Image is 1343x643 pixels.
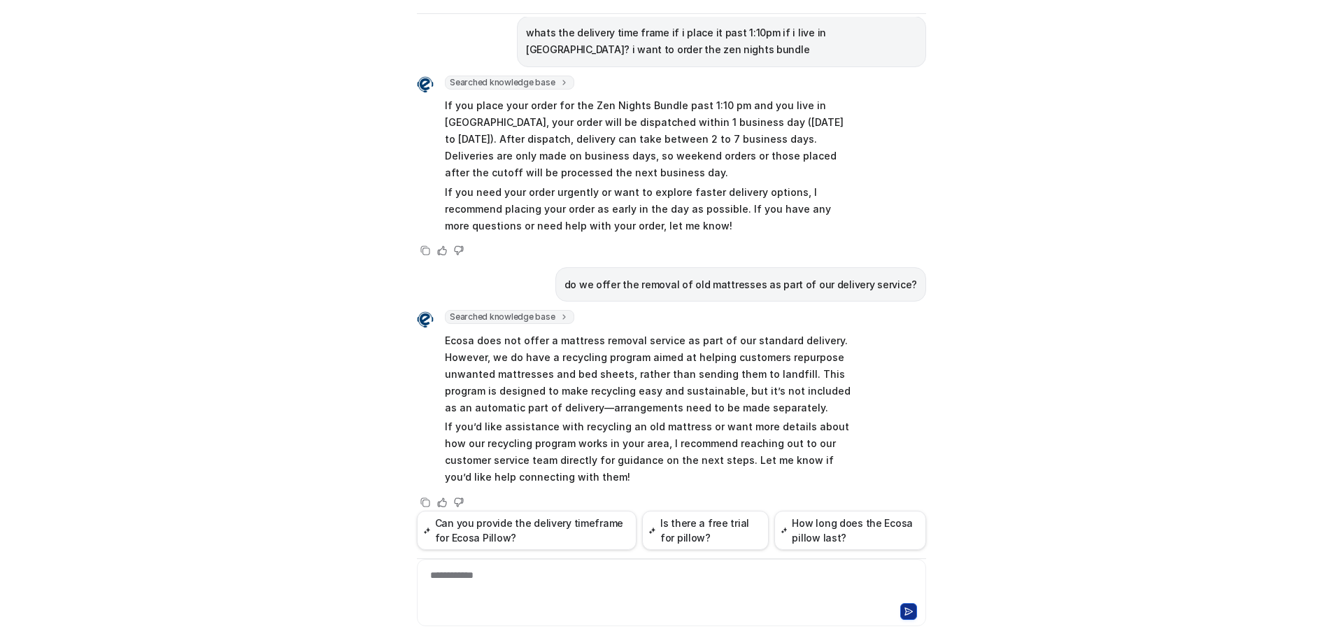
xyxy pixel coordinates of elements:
[445,310,574,324] span: Searched knowledge base
[417,311,434,328] img: Widget
[526,24,917,58] p: whats the delivery time frame if i place it past 1:10pm if i live in [GEOGRAPHIC_DATA]? i want to...
[564,276,917,293] p: do we offer the removal of old mattresses as part of our delivery service?
[445,97,854,181] p: If you place your order for the Zen Nights Bundle past 1:10 pm and you live in [GEOGRAPHIC_DATA],...
[445,332,854,416] p: Ecosa does not offer a mattress removal service as part of our standard delivery. However, we do ...
[445,184,854,234] p: If you need your order urgently or want to explore faster delivery options, I recommend placing y...
[417,76,434,93] img: Widget
[445,76,574,90] span: Searched knowledge base
[642,511,769,550] button: Is there a free trial for pillow?
[445,418,854,486] p: If you’d like assistance with recycling an old mattress or want more details about how our recycl...
[774,511,926,550] button: How long does the Ecosa pillow last?
[417,511,637,550] button: Can you provide the delivery timeframe for Ecosa Pillow?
